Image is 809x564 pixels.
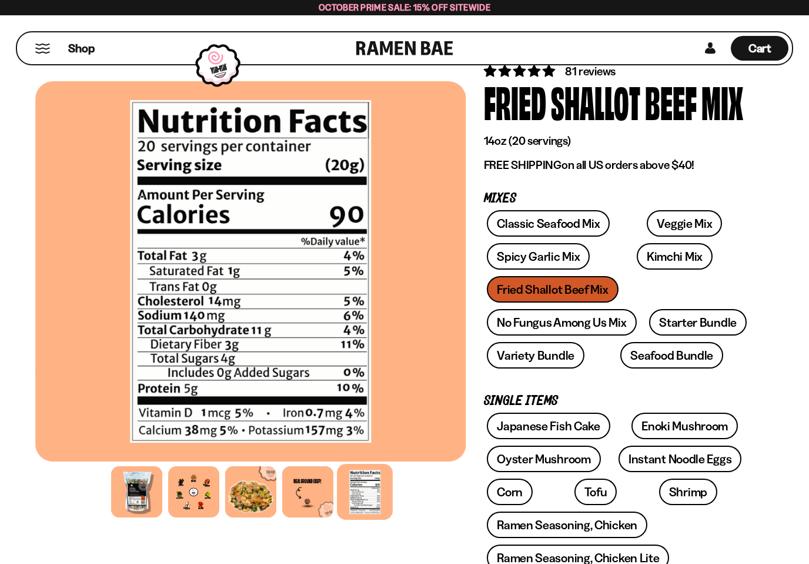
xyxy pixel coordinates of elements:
a: Oyster Mushroom [487,446,601,472]
a: Seafood Bundle [620,342,723,369]
p: Single Items [484,396,756,407]
p: 14oz (20 servings) [484,134,756,148]
span: Shop [68,41,95,57]
a: Enoki Mushroom [631,413,738,439]
a: Starter Bundle [649,309,747,336]
a: Kimchi Mix [637,243,713,270]
strong: FREE SHIPPING [484,158,561,172]
a: Shop [68,36,95,61]
a: Japanese Fish Cake [487,413,610,439]
a: Tofu [574,479,617,505]
a: No Fungus Among Us Mix [487,309,636,336]
div: Mix [701,79,743,124]
span: Cart [748,41,771,55]
a: Ramen Seasoning, Chicken [487,512,647,538]
a: Variety Bundle [487,342,584,369]
div: Shallot [551,79,640,124]
a: Veggie Mix [647,210,722,237]
div: Cart [731,32,788,64]
a: Corn [487,479,533,505]
p: on all US orders above $40! [484,158,756,172]
a: Shrimp [659,479,717,505]
a: Classic Seafood Mix [487,210,610,237]
a: Spicy Garlic Mix [487,243,590,270]
div: Fried [484,79,546,124]
a: Instant Noodle Eggs [619,446,741,472]
span: October Prime Sale: 15% off Sitewide [319,2,490,13]
button: Mobile Menu Trigger [35,44,51,54]
div: Beef [645,79,697,124]
p: Mixes [484,193,756,204]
